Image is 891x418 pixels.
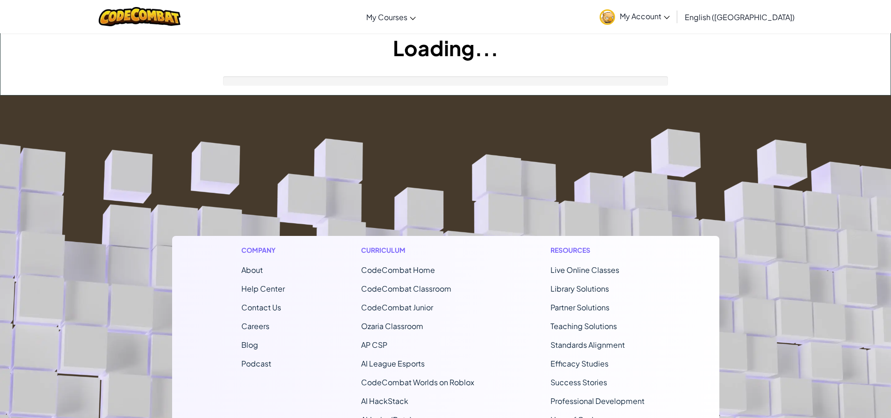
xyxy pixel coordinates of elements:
[241,265,263,275] a: About
[241,340,258,350] a: Blog
[99,7,181,26] img: CodeCombat logo
[361,340,387,350] a: AP CSP
[241,302,281,312] span: Contact Us
[241,245,285,255] h1: Company
[685,12,795,22] span: English ([GEOGRAPHIC_DATA])
[551,321,617,331] a: Teaching Solutions
[361,265,435,275] span: CodeCombat Home
[551,265,619,275] a: Live Online Classes
[551,377,607,387] a: Success Stories
[361,284,451,293] a: CodeCombat Classroom
[362,4,420,29] a: My Courses
[551,284,609,293] a: Library Solutions
[361,302,433,312] a: CodeCombat Junior
[361,245,474,255] h1: Curriculum
[551,340,625,350] a: Standards Alignment
[600,9,615,25] img: avatar
[361,359,425,368] a: AI League Esports
[361,396,408,406] a: AI HackStack
[241,359,271,368] a: Podcast
[551,396,645,406] a: Professional Development
[551,359,608,368] a: Efficacy Studies
[680,4,799,29] a: English ([GEOGRAPHIC_DATA])
[361,321,423,331] a: Ozaria Classroom
[620,11,670,21] span: My Account
[551,245,650,255] h1: Resources
[366,12,407,22] span: My Courses
[0,33,891,62] h1: Loading...
[241,284,285,293] a: Help Center
[551,302,609,312] a: Partner Solutions
[361,377,474,387] a: CodeCombat Worlds on Roblox
[595,2,674,31] a: My Account
[241,321,269,331] a: Careers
